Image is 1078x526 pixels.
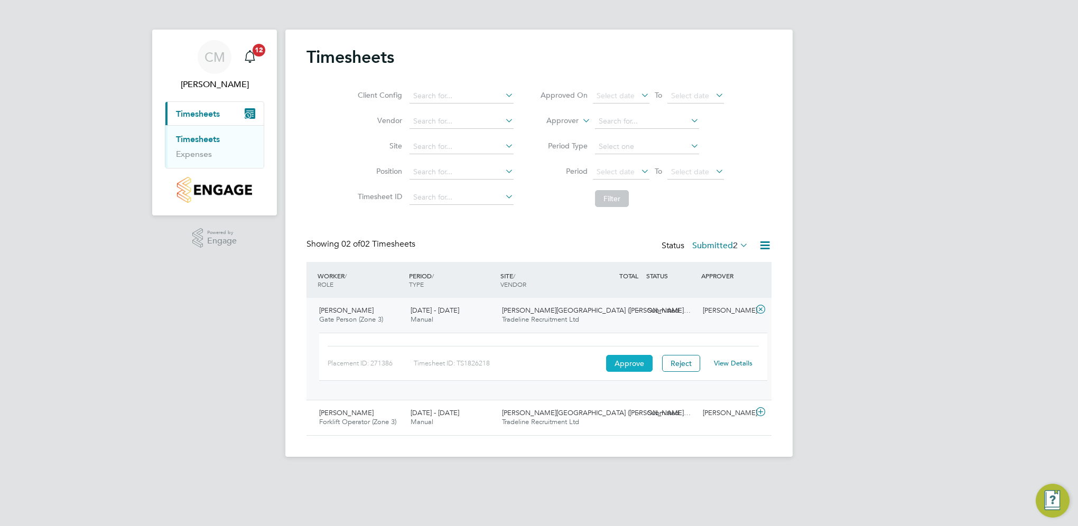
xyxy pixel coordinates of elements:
span: 02 of [341,239,360,249]
label: Period [540,166,588,176]
button: Reject [662,355,700,372]
span: [PERSON_NAME][GEOGRAPHIC_DATA] ([PERSON_NAME]… [502,306,691,315]
button: Approve [606,355,653,372]
div: Timesheets [165,125,264,168]
span: Select date [671,91,709,100]
input: Search for... [595,114,699,129]
button: Timesheets [165,102,264,125]
label: Period Type [540,141,588,151]
input: Select one [595,139,699,154]
span: TYPE [409,280,424,288]
span: To [652,88,665,102]
nav: Main navigation [152,30,277,215]
label: Client Config [355,90,402,100]
label: Approver [531,116,579,126]
a: 12 [239,40,261,74]
div: - [589,302,644,320]
input: Search for... [410,190,514,205]
span: [DATE] - [DATE] [411,306,459,315]
input: Search for... [410,114,514,129]
span: Select date [671,167,709,176]
label: Submitted [692,240,748,251]
span: / [513,271,515,280]
span: Tradeline Recruitment Ltd [502,315,579,324]
a: CM[PERSON_NAME] [165,40,264,91]
button: Filter [595,190,629,207]
div: [PERSON_NAME] [699,405,754,422]
span: VENDOR [500,280,526,288]
span: Timesheets [176,109,220,119]
span: 02 Timesheets [341,239,415,249]
div: APPROVER [699,266,754,285]
span: 12 [253,44,265,57]
span: Christopher Martin [165,78,264,91]
div: Placement ID: 271386 [328,355,414,372]
span: Engage [207,237,237,246]
label: Timesheet ID [355,192,402,201]
span: To [652,164,665,178]
div: Status [662,239,750,253]
span: Select date [597,91,635,100]
span: TOTAL [619,271,638,280]
span: / [432,271,434,280]
a: Go to home page [165,177,264,203]
span: ROLE [318,280,333,288]
span: Gate Person (Zone 3) [319,315,383,324]
span: CM [205,50,225,64]
input: Search for... [410,139,514,154]
div: Submitted [644,302,699,320]
span: / [345,271,347,280]
span: 2 [733,240,738,251]
a: Timesheets [176,134,220,144]
a: View Details [714,359,752,368]
span: [PERSON_NAME][GEOGRAPHIC_DATA] ([PERSON_NAME]… [502,408,691,417]
span: Powered by [207,228,237,237]
div: SITE [498,266,589,294]
div: [PERSON_NAME] [699,302,754,320]
img: countryside-properties-logo-retina.png [177,177,252,203]
label: Site [355,141,402,151]
div: PERIOD [406,266,498,294]
span: Forklift Operator (Zone 3) [319,417,396,426]
div: STATUS [644,266,699,285]
input: Search for... [410,165,514,180]
button: Engage Resource Center [1036,484,1070,518]
a: Powered byEngage [192,228,237,248]
span: [PERSON_NAME] [319,408,374,417]
label: Approved On [540,90,588,100]
span: Manual [411,417,433,426]
label: Vendor [355,116,402,125]
span: [PERSON_NAME] [319,306,374,315]
span: Manual [411,315,433,324]
span: Tradeline Recruitment Ltd [502,417,579,426]
div: Timesheet ID: TS1826218 [414,355,603,372]
div: WORKER [315,266,406,294]
span: [DATE] - [DATE] [411,408,459,417]
div: Showing [306,239,417,250]
input: Search for... [410,89,514,104]
h2: Timesheets [306,46,394,68]
label: Position [355,166,402,176]
div: Submitted [644,405,699,422]
div: - [589,405,644,422]
span: Select date [597,167,635,176]
a: Expenses [176,149,212,159]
